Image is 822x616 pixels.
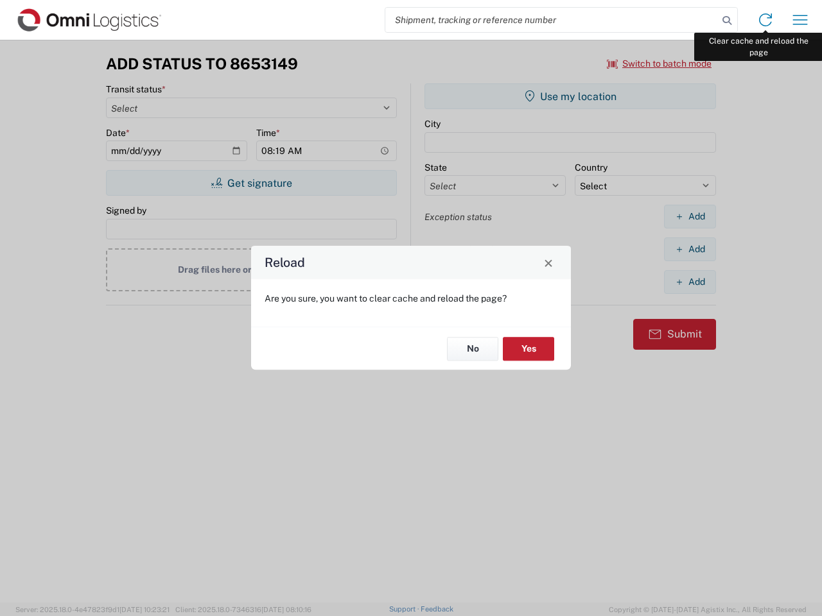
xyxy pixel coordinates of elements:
button: No [447,337,498,361]
h4: Reload [265,253,305,272]
button: Yes [503,337,554,361]
input: Shipment, tracking or reference number [385,8,718,32]
p: Are you sure, you want to clear cache and reload the page? [265,293,557,304]
button: Close [539,253,557,271]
